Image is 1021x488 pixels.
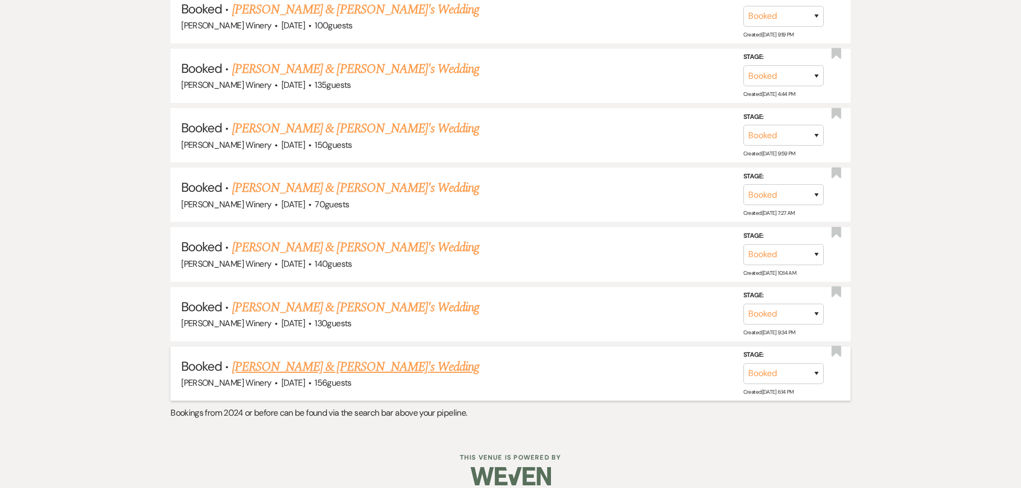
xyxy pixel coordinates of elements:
span: [PERSON_NAME] Winery [181,79,271,91]
span: Created: [DATE] 4:44 PM [743,91,795,97]
span: [DATE] [281,199,305,210]
span: Booked [181,238,222,255]
span: Created: [DATE] 9:19 PM [743,31,794,38]
span: [PERSON_NAME] Winery [181,20,271,31]
span: [PERSON_NAME] Winery [181,318,271,329]
span: 130 guests [315,318,351,329]
span: 135 guests [315,79,351,91]
a: [PERSON_NAME] & [PERSON_NAME]'s Wedding [232,178,480,198]
span: [PERSON_NAME] Winery [181,377,271,388]
span: 150 guests [315,139,352,151]
span: [DATE] [281,139,305,151]
span: Booked [181,60,222,77]
span: [PERSON_NAME] Winery [181,258,271,269]
span: Created: [DATE] 9:59 PM [743,150,795,157]
label: Stage: [743,290,824,302]
span: Created: [DATE] 6:14 PM [743,388,794,395]
a: [PERSON_NAME] & [PERSON_NAME]'s Wedding [232,238,480,257]
label: Stage: [743,51,824,63]
a: [PERSON_NAME] & [PERSON_NAME]'s Wedding [232,119,480,138]
span: Booked [181,119,222,136]
span: Created: [DATE] 9:34 PM [743,329,795,336]
a: [PERSON_NAME] & [PERSON_NAME]'s Wedding [232,357,480,377]
span: 140 guests [315,258,352,269]
label: Stage: [743,111,824,123]
label: Stage: [743,349,824,361]
span: 156 guests [315,377,351,388]
span: 70 guests [315,199,349,210]
span: [PERSON_NAME] Winery [181,139,271,151]
span: 100 guests [315,20,352,31]
a: [PERSON_NAME] & [PERSON_NAME]'s Wedding [232,298,480,317]
span: Booked [181,358,222,374]
label: Stage: [743,171,824,183]
span: Booked [181,1,222,17]
span: Booked [181,179,222,196]
span: [PERSON_NAME] Winery [181,199,271,210]
span: [DATE] [281,377,305,388]
span: [DATE] [281,318,305,329]
span: Created: [DATE] 10:14 AM [743,269,796,276]
span: Created: [DATE] 7:27 AM [743,209,795,216]
label: Stage: [743,230,824,242]
p: Bookings from 2024 or before can be found via the search bar above your pipeline. [170,406,851,420]
span: [DATE] [281,79,305,91]
a: [PERSON_NAME] & [PERSON_NAME]'s Wedding [232,59,480,79]
span: [DATE] [281,20,305,31]
span: [DATE] [281,258,305,269]
span: Booked [181,298,222,315]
